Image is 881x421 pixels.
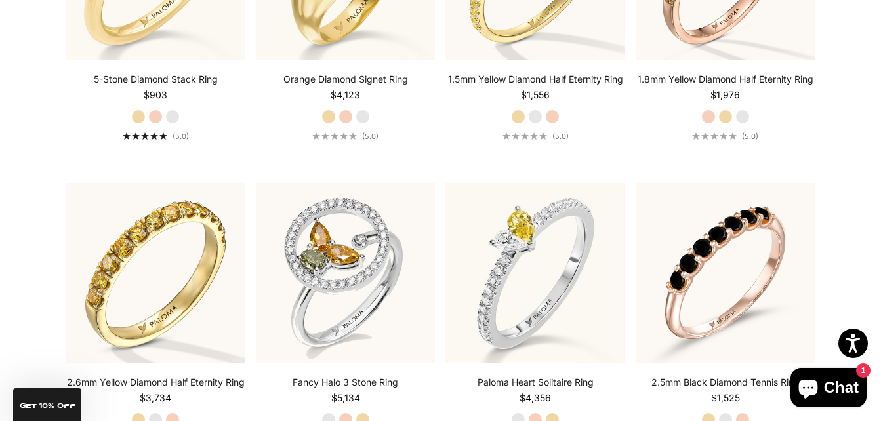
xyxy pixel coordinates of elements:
img: #WhiteGold [445,183,625,362]
sale-price: $1,525 [711,391,740,405]
div: 5.0 out of 5.0 stars [312,132,357,140]
a: 5.0 out of 5.0 stars(5.0) [312,132,379,141]
img: #RoseGold [636,183,815,362]
div: 5.0 out of 5.0 stars [502,132,547,140]
a: Fancy Halo 3 Stone Ring [293,376,398,389]
sale-price: $5,134 [331,391,360,405]
span: (5.0) [742,132,758,141]
sale-price: $1,556 [521,89,550,102]
span: (5.0) [173,132,189,141]
a: Orange Diamond Signet Ring [283,73,408,86]
span: (5.0) [552,132,569,141]
div: 5.0 out of 5.0 stars [123,132,167,140]
sale-price: $4,356 [520,391,551,405]
a: 1.5mm Yellow Diamond Half Eternity Ring [448,73,623,86]
sale-price: $1,976 [710,89,740,102]
span: GET 10% Off [20,403,75,409]
span: (5.0) [362,132,379,141]
a: 5.0 out of 5.0 stars(5.0) [123,132,189,141]
a: 5.0 out of 5.0 stars(5.0) [692,132,758,141]
a: 1.8mm Yellow Diamond Half Eternity Ring [638,73,813,86]
a: Paloma Heart Solitaire Ring [478,376,594,389]
div: GET 10% Off [13,388,81,421]
sale-price: $903 [144,89,167,102]
div: 5.0 out of 5.0 stars [692,132,737,140]
inbox-online-store-chat: Shopify online store chat [787,368,871,411]
img: #WhiteGold [256,183,435,362]
sale-price: $4,123 [331,89,360,102]
img: #YellowGold [66,183,245,362]
sale-price: $3,734 [140,391,171,405]
a: 2.6mm Yellow Diamond Half Eternity Ring [67,376,245,389]
a: 5.0 out of 5.0 stars(5.0) [502,132,569,141]
a: 2.5mm Black Diamond Tennis Ring [651,376,800,389]
a: 5-Stone Diamond Stack Ring [94,73,218,86]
